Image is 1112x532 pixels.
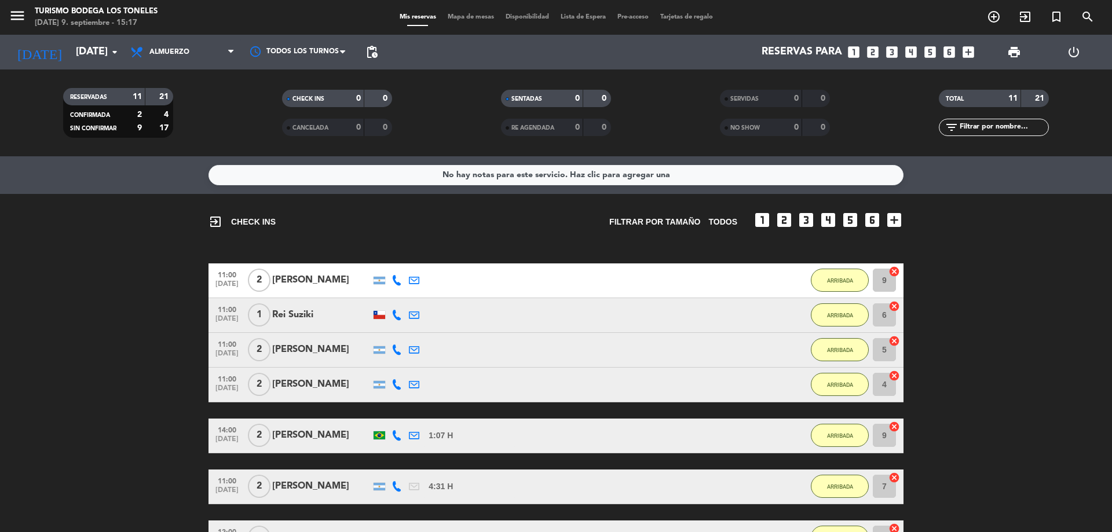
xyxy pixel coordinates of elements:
strong: 0 [575,123,580,131]
span: Filtrar por tamaño [609,215,700,229]
span: 2 [248,424,270,447]
strong: 0 [794,94,799,102]
i: cancel [888,421,900,432]
i: looks_two [865,45,880,60]
button: ARRIBADA [811,475,869,498]
span: CONFIRMADA [70,112,110,118]
strong: 21 [159,93,171,101]
span: SIN CONFIRMAR [70,126,116,131]
i: power_settings_new [1067,45,1081,59]
i: turned_in_not [1049,10,1063,24]
i: looks_6 [942,45,957,60]
strong: 0 [602,94,609,102]
div: Turismo Bodega Los Toneles [35,6,158,17]
i: looks_5 [841,211,859,229]
span: [DATE] [213,350,242,363]
input: Filtrar por nombre... [959,121,1048,134]
i: looks_5 [923,45,938,60]
span: 2 [248,269,270,292]
span: ARRIBADA [827,347,853,353]
span: [DATE] [213,435,242,449]
span: SENTADAS [511,96,542,102]
strong: 0 [821,94,828,102]
span: Disponibilidad [500,14,555,20]
div: [PERSON_NAME] [272,273,371,288]
div: [DATE] 9. septiembre - 15:17 [35,17,158,29]
span: 2 [248,373,270,396]
i: looks_one [846,45,861,60]
i: filter_list [945,120,959,134]
span: 4:31 H [429,480,453,493]
span: TOTAL [946,96,964,102]
i: exit_to_app [1018,10,1032,24]
div: [PERSON_NAME] [272,479,371,494]
span: ARRIBADA [827,381,853,388]
i: cancel [888,266,900,277]
span: 11:00 [213,302,242,315]
span: 11:00 [213,474,242,487]
strong: 4 [164,111,171,119]
strong: 9 [137,124,142,132]
i: add_box [961,45,976,60]
span: ARRIBADA [827,277,853,284]
span: CHECK INS [209,215,276,229]
span: Reservas para [762,46,842,58]
span: TODOS [708,215,737,229]
span: 11:00 [213,337,242,350]
div: [PERSON_NAME] [272,377,371,392]
i: looks_two [775,211,793,229]
button: ARRIBADA [811,269,869,292]
strong: 2 [137,111,142,119]
span: ARRIBADA [827,432,853,439]
span: pending_actions [365,45,379,59]
i: add_circle_outline [987,10,1001,24]
i: exit_to_app [209,215,222,229]
span: [DATE] [213,315,242,328]
span: Mis reservas [394,14,442,20]
button: ARRIBADA [811,424,869,447]
button: ARRIBADA [811,373,869,396]
div: [PERSON_NAME] [272,428,371,443]
span: [DATE] [213,384,242,398]
span: Pre-acceso [612,14,654,20]
span: Mapa de mesas [442,14,500,20]
i: looks_one [753,211,771,229]
span: 11:00 [213,372,242,385]
div: Rei Suziki [272,307,371,322]
span: 11:00 [213,267,242,281]
span: RE AGENDADA [511,125,554,131]
strong: 11 [1008,94,1018,102]
div: No hay notas para este servicio. Haz clic para agregar una [442,168,670,182]
span: print [1007,45,1021,59]
span: 1:07 H [429,429,453,442]
strong: 17 [159,124,171,132]
i: looks_3 [797,211,815,229]
span: Lista de Espera [555,14,612,20]
strong: 21 [1035,94,1047,102]
div: LOG OUT [1044,35,1103,69]
span: SERVIDAS [730,96,759,102]
button: ARRIBADA [811,303,869,326]
i: add_box [885,211,904,229]
i: looks_6 [863,211,881,229]
span: CANCELADA [292,125,328,131]
i: looks_3 [884,45,899,60]
span: Almuerzo [149,48,189,56]
span: NO SHOW [730,125,760,131]
span: CHECK INS [292,96,324,102]
span: 2 [248,475,270,498]
i: cancel [888,300,900,312]
i: looks_4 [819,211,837,229]
strong: 0 [356,123,361,131]
i: cancel [888,370,900,381]
strong: 0 [383,94,390,102]
button: menu [9,7,26,28]
i: cancel [888,335,900,347]
strong: 0 [356,94,361,102]
span: ARRIBADA [827,312,853,318]
i: [DATE] [9,39,70,65]
i: looks_4 [904,45,919,60]
i: menu [9,7,26,24]
span: [DATE] [213,280,242,293]
strong: 0 [602,123,609,131]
